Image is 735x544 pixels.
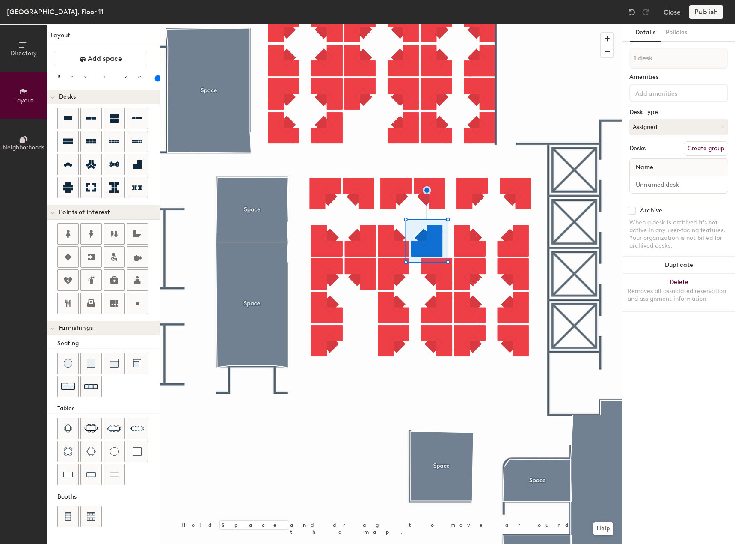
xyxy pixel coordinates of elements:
button: Couch (x3) [80,376,102,397]
button: Six seat table [80,418,102,439]
span: Desks [59,93,76,100]
span: Add space [88,54,122,63]
img: Ten seat table [130,421,144,435]
img: Table (round) [110,447,119,456]
img: Eight seat table [107,421,121,435]
div: When a desk is archived it's not active in any user-facing features. Your organization is not bil... [629,219,728,250]
button: Four seat table [57,418,79,439]
div: Removes all associated reservation and assignment information [628,287,730,303]
span: Directory [10,50,37,57]
img: Couch (x2) [61,380,75,393]
h1: Layout [47,31,160,44]
img: Four seat table [64,424,72,433]
img: Four seat round table [64,447,72,456]
button: Cushion [80,353,102,374]
img: Table (1x3) [86,470,96,479]
button: Four seat round table [57,441,79,462]
div: Amenities [629,74,728,81]
button: Couch (corner) [127,353,148,374]
span: Neighborhoods [3,144,44,151]
img: Redo [641,8,650,16]
div: Desk Type [629,109,728,116]
button: Couch (x2) [57,376,79,397]
button: Help [593,522,613,535]
img: Four seat booth [64,512,72,521]
button: Six seat round table [80,441,102,462]
button: Policies [661,24,692,42]
span: Points of Interest [59,209,110,216]
button: DeleteRemoves all associated reservation and assignment information [622,274,735,311]
span: Furnishings [59,325,93,332]
div: Tables [57,404,160,413]
div: Seating [57,339,160,348]
img: Table (1x4) [110,470,119,479]
button: Stool [57,353,79,374]
img: Six seat round table [86,447,96,456]
div: [GEOGRAPHIC_DATA], Floor 11 [7,6,104,17]
button: Ten seat table [127,418,148,439]
img: Couch (corner) [133,359,142,368]
button: Table (1x1) [127,441,148,462]
img: Couch (middle) [110,359,119,368]
button: Details [630,24,661,42]
div: Desks [629,145,646,152]
img: Undo [628,8,636,16]
input: Add amenities [634,87,711,98]
div: Booths [57,492,160,502]
img: Table (1x2) [63,470,73,479]
button: Table (1x2) [57,464,79,485]
button: Table (round) [104,441,125,462]
button: Add space [54,51,147,66]
button: Four seat booth [57,506,79,527]
span: Name [631,160,658,175]
img: Six seat booth [87,512,95,521]
button: Six seat booth [80,506,102,527]
button: Table (1x3) [80,464,102,485]
button: Eight seat table [104,418,125,439]
img: Stool [64,359,72,368]
button: Create group [684,141,728,156]
img: Table (1x1) [133,447,142,456]
div: Resize [57,73,152,80]
div: Archive [640,207,662,214]
button: Duplicate [622,257,735,274]
button: Close [664,5,681,19]
button: Couch (middle) [104,353,125,374]
img: Couch (x3) [84,380,98,393]
span: Layout [14,97,33,104]
input: Unnamed desk [631,179,726,191]
img: Six seat table [84,424,98,433]
button: Assigned [629,119,728,135]
button: Table (1x4) [104,464,125,485]
img: Cushion [87,359,95,368]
